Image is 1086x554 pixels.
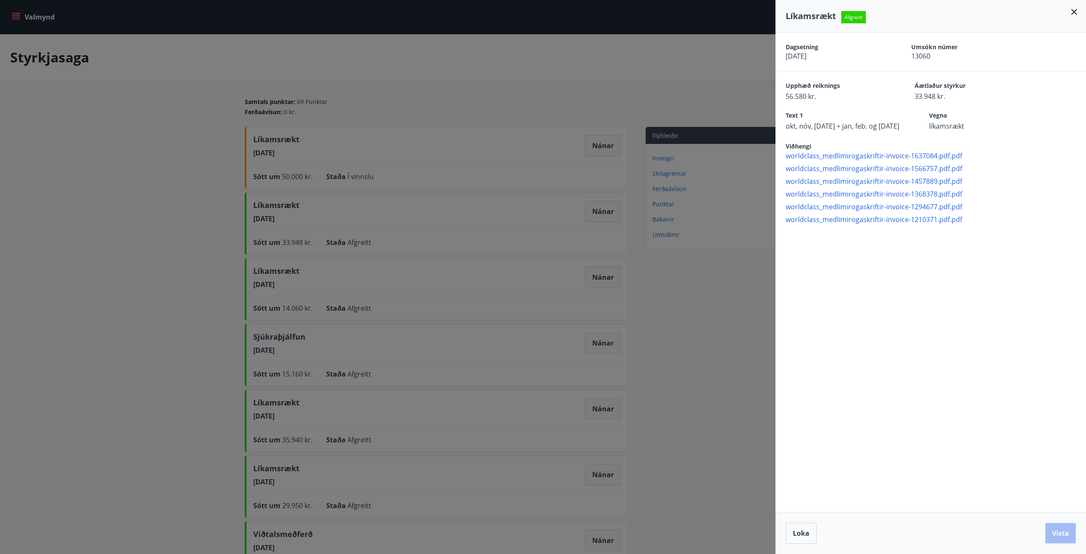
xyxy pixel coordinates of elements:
[911,43,1007,51] span: Umsókn númer
[929,111,1028,121] span: Vegna
[793,529,809,538] span: Loka
[786,189,1086,199] span: worldclass_medlimirogaskriftir-invoice-1368378.pdf.pdf
[786,82,885,92] span: Upphæð reiknings
[786,121,899,131] span: okt, nóv, [DATE] + jan, feb. og [DATE]
[786,177,1086,186] span: worldclass_medlimirogaskriftir-invoice-1457889.pdf.pdf
[929,121,1028,131] span: líkamsrækt
[786,92,885,101] span: 56.580 kr.
[786,523,817,544] button: Loka
[915,92,1014,101] span: 33.948 kr.
[786,142,811,150] span: Viðhengi
[786,51,882,61] span: [DATE]
[786,202,1086,211] span: worldclass_medlimirogaskriftir-invoice-1294677.pdf.pdf
[786,151,1086,160] span: worldclass_medlimirogaskriftir-invoice-1637084.pdf.pdf
[786,215,1086,224] span: worldclass_medlimirogaskriftir-invoice-1210371.pdf.pdf
[786,10,836,22] span: Líkamsrækt
[841,11,866,23] span: Afgreitt
[786,164,1086,173] span: worldclass_medlimirogaskriftir-invoice-1566757.pdf.pdf
[915,82,1014,92] span: Áætlaður styrkur
[786,43,882,51] span: Dagsetning
[786,111,899,121] span: Text 1
[911,51,1007,61] span: 13060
